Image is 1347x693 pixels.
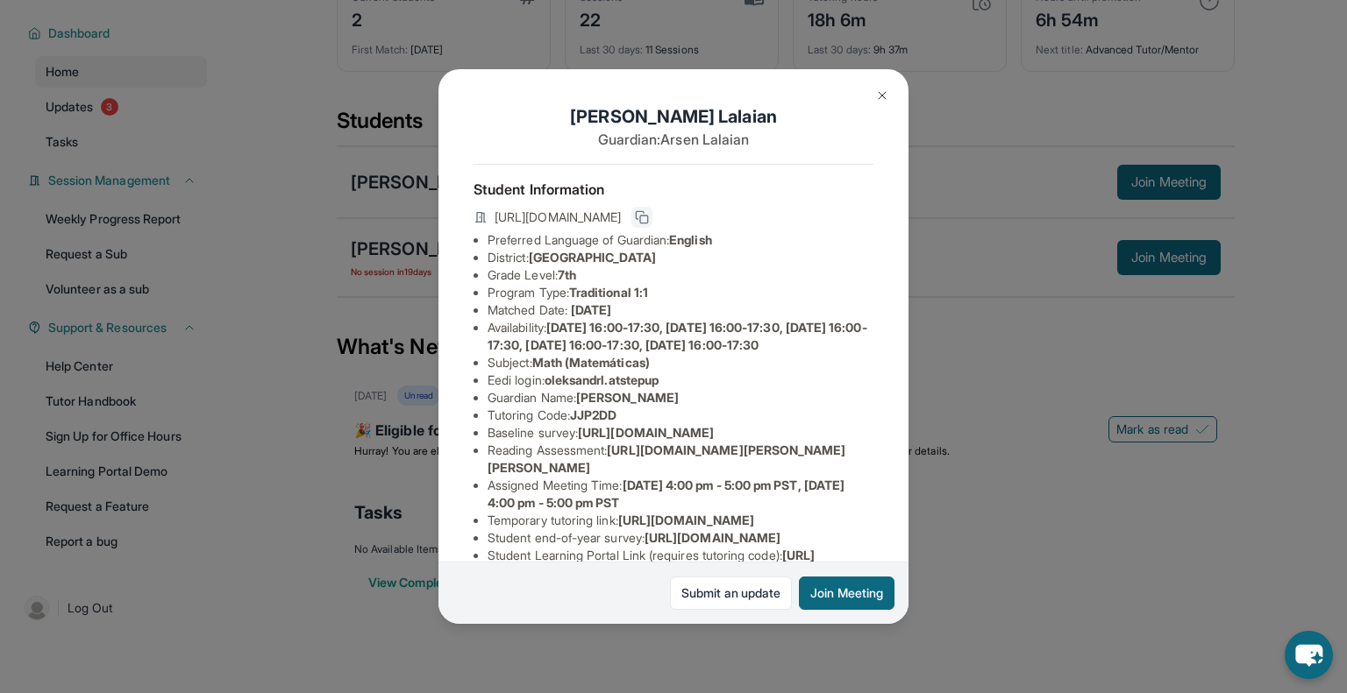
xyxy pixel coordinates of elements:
[618,513,754,527] span: [URL][DOMAIN_NAME]
[488,371,873,389] li: Eedi login :
[488,354,873,371] li: Subject :
[571,302,611,317] span: [DATE]
[670,576,792,610] a: Submit an update
[570,407,616,422] span: JJP2DD
[488,477,873,512] li: Assigned Meeting Time :
[529,250,656,265] span: [GEOGRAPHIC_DATA]
[488,301,873,319] li: Matched Date:
[488,442,873,477] li: Reading Assessment :
[545,372,659,387] span: oleksandrl.atstepup
[488,320,867,352] span: [DATE] 16:00-17:30, [DATE] 16:00-17:30, [DATE] 16:00-17:30, [DATE] 16:00-17:30, [DATE] 16:00-17:30
[488,266,873,284] li: Grade Level:
[875,88,889,103] img: Close Icon
[488,547,873,582] li: Student Learning Portal Link (requires tutoring code) :
[532,355,650,370] span: Math (Matemáticas)
[488,319,873,354] li: Availability:
[669,232,712,247] span: English
[474,179,873,200] h4: Student Information
[488,529,873,547] li: Student end-of-year survey :
[576,390,679,405] span: [PERSON_NAME]
[488,512,873,529] li: Temporary tutoring link :
[488,424,873,442] li: Baseline survey :
[495,209,621,226] span: [URL][DOMAIN_NAME]
[645,530,780,545] span: [URL][DOMAIN_NAME]
[474,104,873,129] h1: [PERSON_NAME] Lalaian
[488,442,846,475] span: [URL][DOMAIN_NAME][PERSON_NAME][PERSON_NAME]
[578,425,714,440] span: [URL][DOMAIN_NAME]
[569,285,648,300] span: Traditional 1:1
[488,284,873,301] li: Program Type:
[631,207,652,228] button: Copy link
[488,249,873,266] li: District:
[488,477,845,510] span: [DATE] 4:00 pm - 5:00 pm PST, [DATE] 4:00 pm - 5:00 pm PST
[474,129,873,150] p: Guardian: Arsen Lalaian
[488,407,873,424] li: Tutoring Code :
[488,231,873,249] li: Preferred Language of Guardian:
[1285,631,1333,679] button: chat-button
[558,267,576,282] span: 7th
[799,576,894,610] button: Join Meeting
[488,389,873,407] li: Guardian Name :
